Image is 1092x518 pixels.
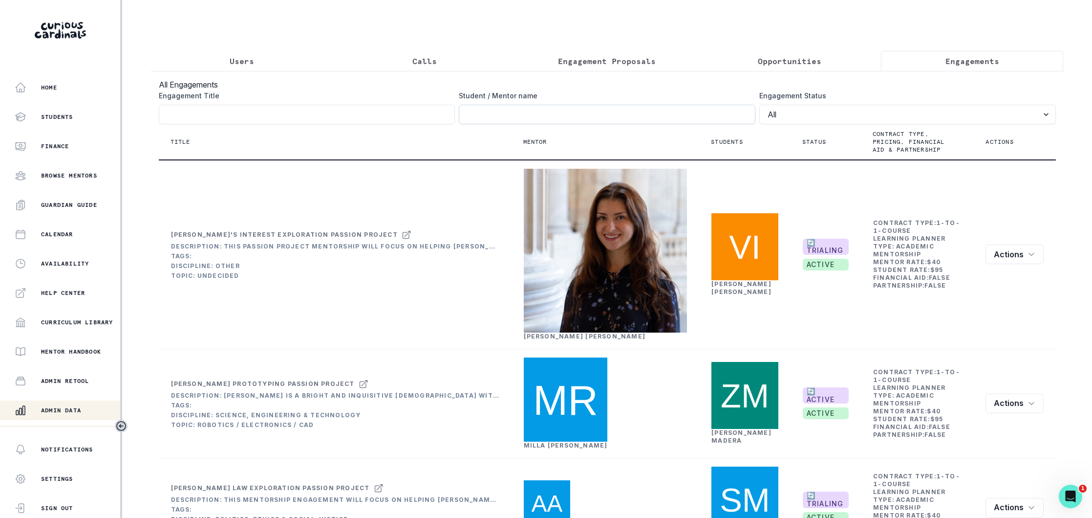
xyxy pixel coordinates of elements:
[159,79,1056,90] h3: All Engagements
[115,420,128,432] button: Toggle sidebar
[171,484,370,492] div: [PERSON_NAME] Law Exploration Passion Project
[171,411,499,419] div: Discipline: Science, Engineering & Technology
[711,280,771,295] a: [PERSON_NAME] [PERSON_NAME]
[41,142,69,150] p: Finance
[41,230,73,238] p: Calendar
[230,55,254,67] p: Users
[711,429,771,444] a: [PERSON_NAME] Madera
[924,431,946,438] b: false
[41,172,97,180] p: Browse Mentors
[159,90,450,101] label: Engagement Title
[873,496,934,511] b: Academic Mentorship
[41,289,85,297] p: Help Center
[41,406,81,414] p: Admin Data
[873,392,934,407] b: Academic Mentorship
[41,318,113,326] p: Curriculum Library
[41,260,89,268] p: Availability
[35,22,86,39] img: Curious Cardinals Logo
[523,138,547,146] p: Mentor
[41,113,73,121] p: Students
[171,231,398,239] div: [PERSON_NAME]'s Interest Exploration Passion Project
[930,415,944,423] b: $ 95
[803,492,849,508] span: 🔄 TRIALING
[558,55,656,67] p: Engagement Proposals
[41,504,73,512] p: Sign Out
[803,239,849,255] span: 🔄 TRIALING
[171,506,499,514] div: Tags:
[803,387,849,404] span: 🔄 ACTIVE
[873,130,950,154] p: Contract type, pricing, financial aid & partnership
[873,219,962,290] td: Contract Type: Learning Planner Type: Mentor Rate: Student Rate: Financial Aid: Partnership:
[803,259,849,270] span: active
[924,282,946,289] b: false
[524,442,608,449] a: Milla [PERSON_NAME]
[171,243,499,250] div: Description: This Passion Project mentorship will focus on helping [PERSON_NAME], an academically...
[459,90,749,101] label: Student / Mentor name
[524,333,645,340] a: [PERSON_NAME] [PERSON_NAME]
[873,368,960,383] b: 1-to-1-course
[41,377,89,385] p: Admin Retool
[171,272,499,280] div: Topic: Undecided
[985,498,1044,518] button: row menu
[873,368,962,439] td: Contract Type: Learning Planner Type: Mentor Rate: Student Rate: Financial Aid: Partnership:
[711,138,743,146] p: Students
[985,394,1044,413] button: row menu
[1059,485,1082,508] iframe: Intercom live chat
[171,421,499,429] div: Topic: Robotics / Electronics / CAD
[930,266,944,273] b: $ 95
[985,245,1044,264] button: row menu
[802,138,826,146] p: Status
[803,407,849,419] span: active
[927,258,941,266] b: $ 40
[41,475,73,483] p: Settings
[171,392,499,400] div: Description: [PERSON_NAME] is a bright and inquisitive [DEMOGRAPHIC_DATA] with a passion for mech...
[171,252,499,260] div: Tags:
[1079,485,1087,493] span: 1
[927,407,941,415] b: $ 40
[41,201,97,209] p: Guardian Guide
[945,55,999,67] p: Engagements
[171,138,191,146] p: Title
[41,84,57,91] p: Home
[873,219,960,234] b: 1-to-1-course
[873,473,960,488] b: 1-to-1-course
[412,55,437,67] p: Calls
[929,274,950,281] b: false
[171,402,499,409] div: Tags:
[171,262,499,270] div: Discipline: Other
[758,55,821,67] p: Opportunities
[985,138,1013,146] p: Actions
[171,496,499,504] div: Description: This mentorship engagement will focus on helping [PERSON_NAME] explore various pathw...
[171,380,355,388] div: [PERSON_NAME] Prototyping Passion Project
[873,243,934,258] b: Academic Mentorship
[41,446,93,453] p: Notifications
[929,423,950,430] b: false
[41,348,101,356] p: Mentor Handbook
[759,90,1050,101] label: Engagement Status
